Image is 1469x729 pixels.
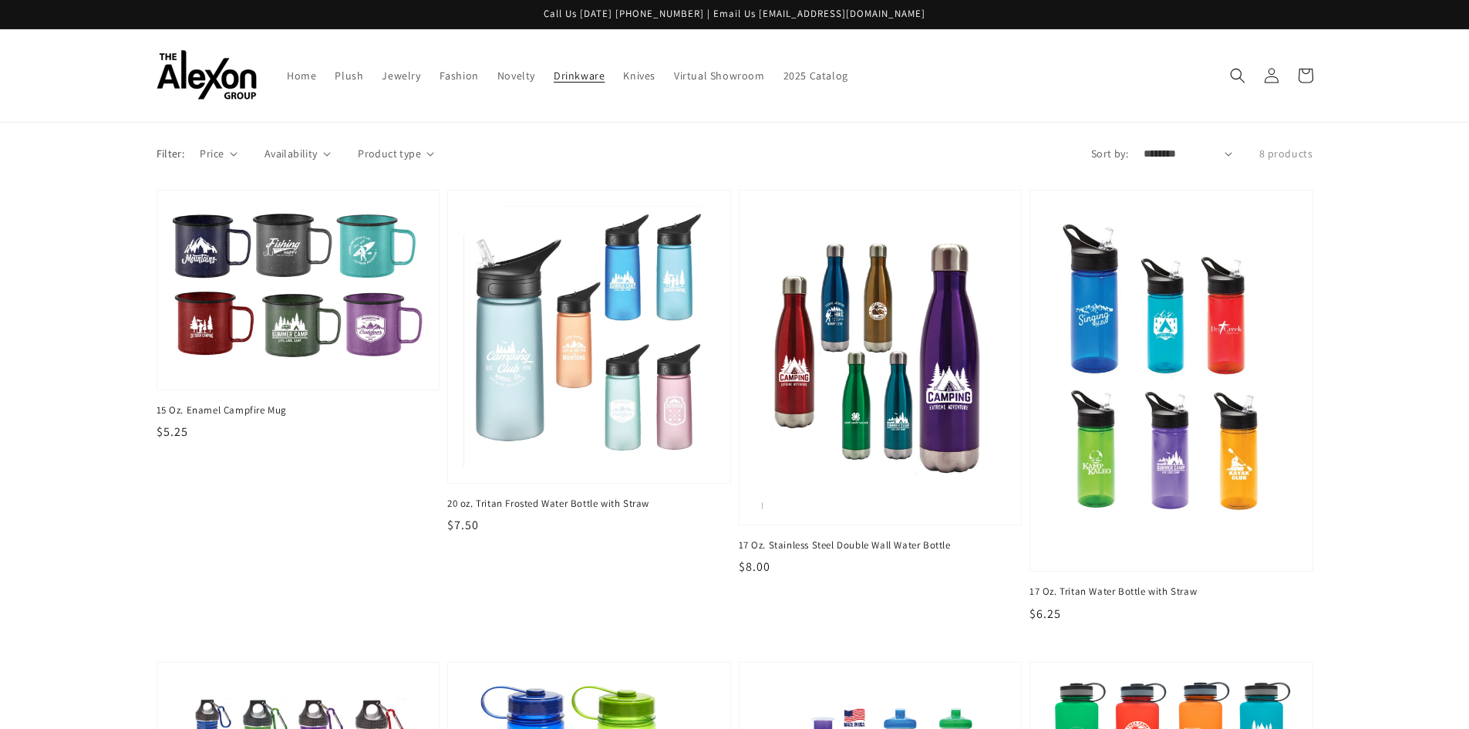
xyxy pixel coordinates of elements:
[1046,206,1297,556] img: 17 Oz. Tritan Water Bottle with Straw
[173,206,424,374] img: 15 Oz. Enamel Campfire Mug
[430,59,488,92] a: Fashion
[665,59,774,92] a: Virtual Showroom
[1029,190,1313,623] a: 17 Oz. Tritan Water Bottle with Straw 17 Oz. Tritan Water Bottle with Straw $6.25
[264,146,318,162] span: Availability
[200,146,224,162] span: Price
[488,59,544,92] a: Novelty
[674,69,765,83] span: Virtual Showroom
[358,146,421,162] span: Product type
[739,538,1023,552] span: 17 Oz. Stainless Steel Double Wall Water Bottle
[325,59,372,92] a: Plush
[623,69,655,83] span: Knives
[755,206,1006,509] img: 17 Oz. Stainless Steel Double Wall Water Bottle
[447,190,731,535] a: 20 oz. Tritan Frosted Water Bottle with Straw 20 oz. Tritan Frosted Water Bottle with Straw $7.50
[287,69,316,83] span: Home
[1259,146,1313,162] p: 8 products
[447,497,731,511] span: 20 oz. Tritan Frosted Water Bottle with Straw
[264,146,331,162] summary: Availability
[463,206,715,467] img: 20 oz. Tritan Frosted Water Bottle with Straw
[440,69,479,83] span: Fashion
[1221,59,1255,93] summary: Search
[1029,606,1061,622] span: $6.25
[739,559,770,575] span: $8.00
[278,59,325,92] a: Home
[783,69,848,83] span: 2025 Catalog
[372,59,430,92] a: Jewelry
[614,59,665,92] a: Knives
[1091,146,1128,162] label: Sort by:
[739,190,1023,577] a: 17 Oz. Stainless Steel Double Wall Water Bottle 17 Oz. Stainless Steel Double Wall Water Bottle $...
[358,146,434,162] summary: Product type
[774,59,857,92] a: 2025 Catalog
[335,69,363,83] span: Plush
[497,69,535,83] span: Novelty
[157,403,440,417] span: 15 Oz. Enamel Campfire Mug
[157,146,185,162] p: Filter:
[157,424,188,440] span: $5.25
[382,69,420,83] span: Jewelry
[447,517,479,533] span: $7.50
[554,69,605,83] span: Drinkware
[1029,585,1313,599] span: 17 Oz. Tritan Water Bottle with Straw
[157,50,257,100] img: The Alexon Group
[200,146,238,162] summary: Price
[157,190,440,441] a: 15 Oz. Enamel Campfire Mug 15 Oz. Enamel Campfire Mug $5.25
[544,59,614,92] a: Drinkware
